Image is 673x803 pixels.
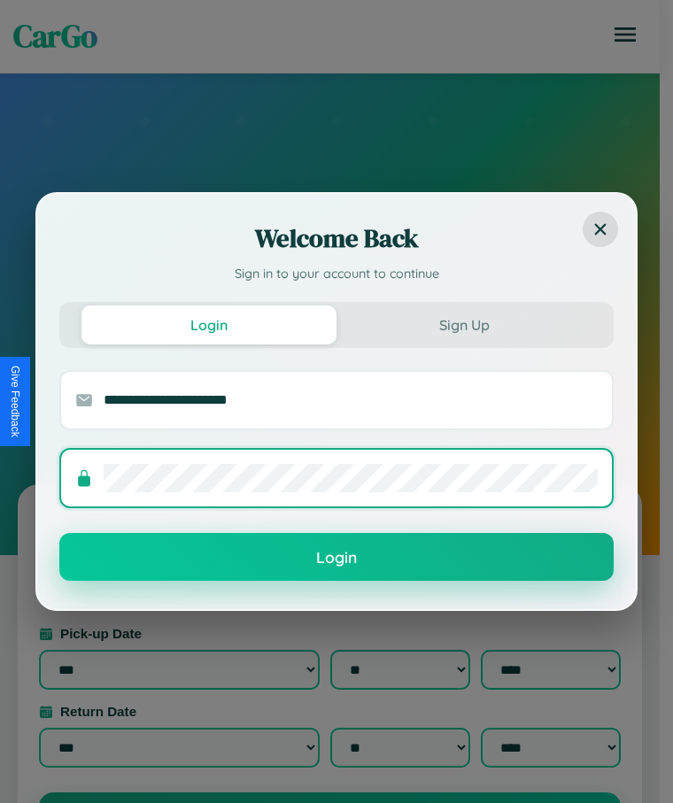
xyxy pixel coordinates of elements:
[81,305,336,344] button: Login
[336,305,592,344] button: Sign Up
[9,366,21,437] div: Give Feedback
[59,220,614,256] h2: Welcome Back
[59,533,614,581] button: Login
[59,265,614,284] p: Sign in to your account to continue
